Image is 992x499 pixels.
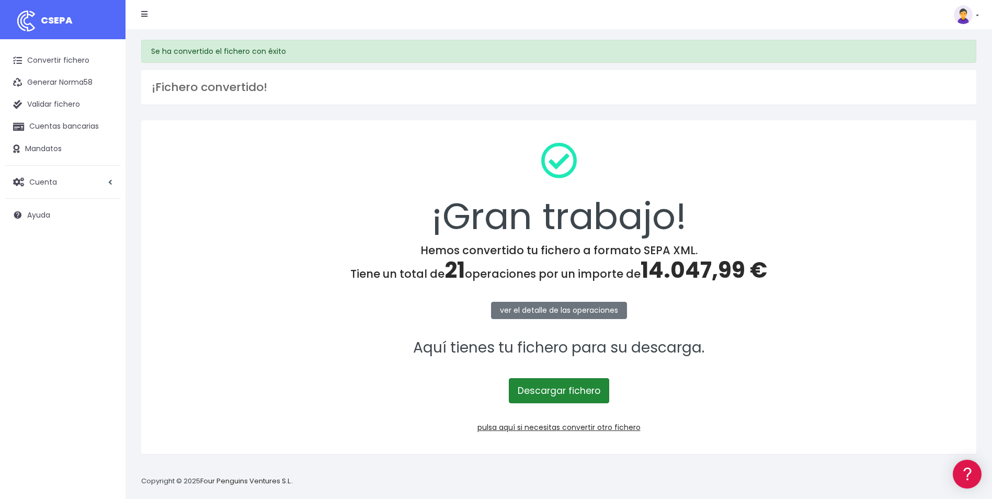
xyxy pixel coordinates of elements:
[10,267,199,283] a: API
[5,138,120,160] a: Mandatos
[200,476,292,486] a: Four Penguins Ventures S.L.
[10,224,199,241] a: General
[10,251,199,261] div: Programadores
[477,422,641,433] a: pulsa aquí si necesitas convertir otro fichero
[509,378,609,403] a: Descargar fichero
[5,94,120,116] a: Validar fichero
[5,50,120,72] a: Convertir fichero
[10,73,199,83] div: Información general
[5,116,120,138] a: Cuentas bancarias
[444,255,465,286] span: 21
[491,302,627,319] a: ver el detalle de las operaciones
[155,336,963,360] p: Aquí tienes tu fichero para su descarga.
[10,116,199,126] div: Convertir ficheros
[152,81,966,94] h3: ¡Fichero convertido!
[10,280,199,298] button: Contáctanos
[141,40,976,63] div: Se ha convertido el fichero con éxito
[10,132,199,149] a: Formatos
[5,171,120,193] a: Cuenta
[954,5,973,24] img: profile
[141,476,293,487] p: Copyright © 2025 .
[10,181,199,197] a: Perfiles de empresas
[29,176,57,187] span: Cuenta
[5,72,120,94] a: Generar Norma58
[641,255,767,286] span: 14.047,99 €
[10,149,199,165] a: Problemas habituales
[10,208,199,218] div: Facturación
[41,14,73,27] span: CSEPA
[155,244,963,283] h4: Hemos convertido tu fichero a formato SEPA XML. Tiene un total de operaciones por un importe de
[155,134,963,244] div: ¡Gran trabajo!
[13,8,39,34] img: logo
[144,301,201,311] a: POWERED BY ENCHANT
[5,204,120,226] a: Ayuda
[10,165,199,181] a: Videotutoriales
[10,89,199,105] a: Información general
[27,210,50,220] span: Ayuda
